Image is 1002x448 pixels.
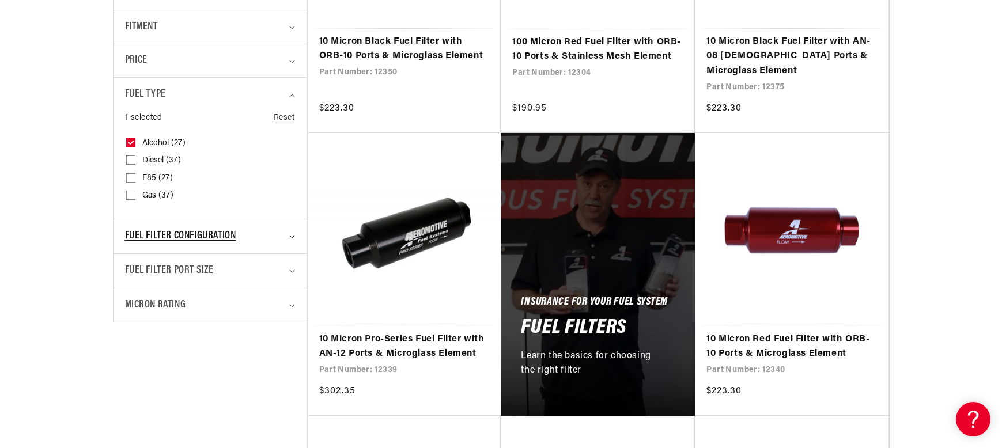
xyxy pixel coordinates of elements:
span: Micron Rating [125,297,186,314]
span: Alcohol (27) [142,138,186,149]
a: 10 Micron Pro-Series Fuel Filter with AN-12 Ports & Microglass Element [319,332,490,362]
span: Fuel Type [125,86,166,103]
a: 100 Micron Red Fuel Filter with ORB-10 Ports & Stainless Mesh Element [512,35,683,64]
summary: Micron Rating (0 selected) [125,288,295,322]
span: Gas (37) [142,191,173,201]
h2: Fuel Filters [521,319,627,337]
summary: Fitment (0 selected) [125,10,295,44]
span: E85 (27) [142,173,173,184]
span: Fuel Filter Configuration [125,228,236,245]
summary: Fuel Filter Port Size (0 selected) [125,254,295,288]
h5: Insurance For Your Fuel System [521,298,668,307]
span: Diesel (37) [142,155,181,166]
a: 10 Micron Black Fuel Filter with ORB-10 Ports & Microglass Element [319,35,490,64]
span: Price [125,53,148,69]
summary: Fuel Filter Configuration (0 selected) [125,219,295,253]
a: 10 Micron Red Fuel Filter with ORB-10 Ports & Microglass Element [706,332,877,362]
p: Learn the basics for choosing the right filter [521,349,662,378]
a: 10 Micron Black Fuel Filter with AN-08 [DEMOGRAPHIC_DATA] Ports & Microglass Element [706,35,877,79]
span: Fitment [125,19,158,36]
summary: Price [125,44,295,77]
span: Fuel Filter Port Size [125,263,214,279]
a: Reset [274,112,295,124]
span: 1 selected [125,112,162,124]
summary: Fuel Type (1 selected) [125,78,295,112]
